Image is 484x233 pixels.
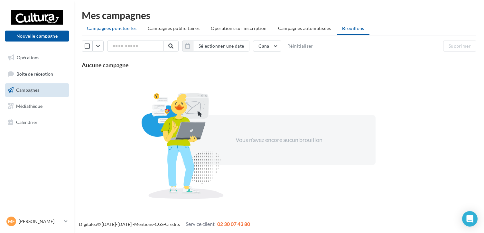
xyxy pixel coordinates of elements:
span: MF [8,218,15,225]
span: Opérations [17,55,39,60]
button: Canal [253,41,281,51]
span: 02 30 07 43 80 [217,221,250,227]
span: Operations sur inscription [211,25,266,31]
span: © [DATE]-[DATE] - - - [79,221,250,227]
a: Médiathèque [4,99,70,113]
span: Médiathèque [16,103,42,109]
div: Mes campagnes [82,10,476,20]
div: Vous n'avez encore aucun brouillon [224,136,334,144]
span: Campagnes automatisées [278,25,331,31]
a: Opérations [4,51,70,64]
span: Boîte de réception [16,71,53,76]
button: Sélectionner une date [182,41,249,51]
a: Digitaleo [79,221,97,227]
a: Boîte de réception [4,67,70,81]
a: CGS [155,221,163,227]
button: Sélectionner une date [193,41,249,51]
p: [PERSON_NAME] [19,218,61,225]
span: Campagnes [16,87,39,93]
span: Service client [186,221,215,227]
a: Mentions [134,221,153,227]
div: Open Intercom Messenger [462,211,478,227]
a: Calendrier [4,116,70,129]
a: MF [PERSON_NAME] [5,215,69,228]
span: Campagnes publicitaires [148,25,200,31]
button: Supprimer [443,41,476,51]
span: Campagnes ponctuelles [87,25,136,31]
button: Nouvelle campagne [5,31,69,42]
a: Crédits [165,221,180,227]
span: Calendrier [16,119,38,125]
a: Campagnes [4,83,70,97]
span: Aucune campagne [82,61,129,69]
button: Réinitialiser [285,42,316,50]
